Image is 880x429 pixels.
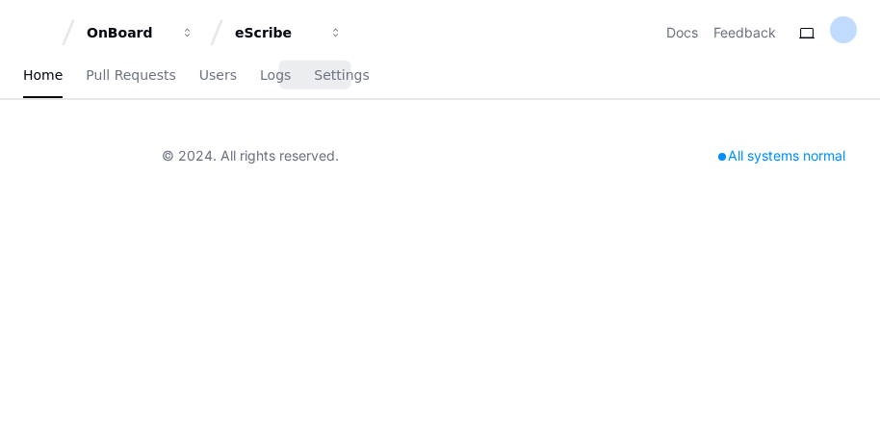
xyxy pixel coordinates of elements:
[86,54,175,98] a: Pull Requests
[79,15,202,50] button: OnBoard
[666,23,698,42] a: Docs
[260,69,291,81] span: Logs
[87,23,169,42] div: OnBoard
[227,15,350,50] button: eScribe
[707,142,857,169] div: All systems normal
[23,54,63,98] a: Home
[162,146,339,165] div: © 2024. All rights reserved.
[260,54,291,98] a: Logs
[314,69,369,81] span: Settings
[199,54,237,98] a: Users
[235,23,318,42] div: eScribe
[86,69,175,81] span: Pull Requests
[23,69,63,81] span: Home
[199,69,237,81] span: Users
[314,54,369,98] a: Settings
[713,23,776,42] button: Feedback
